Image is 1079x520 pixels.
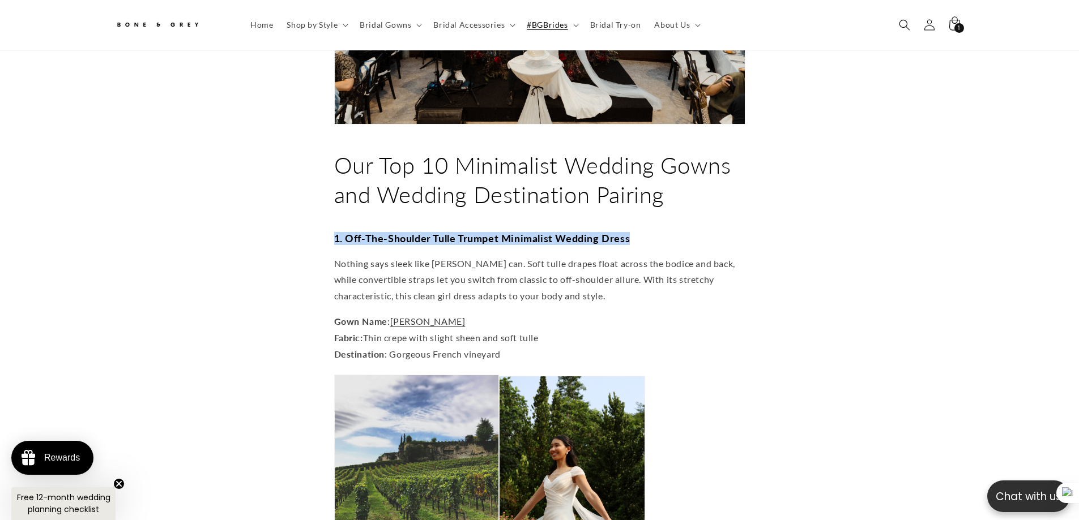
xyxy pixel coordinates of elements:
[334,151,745,209] h1: Our Top 10 Minimalist Wedding Gowns and Wedding Destination Pairing
[250,20,273,30] span: Home
[17,492,110,515] span: Free 12-month wedding planning checklist
[590,20,641,30] span: Bridal Try-on
[583,13,648,37] a: Bridal Try-on
[520,13,583,37] summary: #BGBrides
[647,13,705,37] summary: About Us
[280,13,353,37] summary: Shop by Style
[110,11,232,38] a: Bone and Grey Bridal
[44,453,80,463] div: Rewards
[987,488,1070,505] p: Chat with us
[287,20,338,30] span: Shop by Style
[334,313,745,362] p: : Thin crepe with slight sheen and soft tulle : Gorgeous French vineyard
[334,349,385,359] strong: Destination
[113,478,125,489] button: Close teaser
[334,332,363,343] strong: Fabric:
[433,20,505,30] span: Bridal Accessories
[334,256,745,304] p: Nothing says sleek like [PERSON_NAME] can. Soft tulle drapes float across the bodice and back, wh...
[427,13,520,37] summary: Bridal Accessories
[390,316,466,326] a: [PERSON_NAME]
[360,20,411,30] span: Bridal Gowns
[334,316,387,326] strong: Gown Name
[987,480,1070,512] button: Open chatbox
[353,13,427,37] summary: Bridal Gowns
[527,20,568,30] span: #BGBrides
[654,20,690,30] span: About Us
[244,13,280,37] a: Home
[334,232,630,244] strong: 1. Off-The-Shoulder Tulle Trumpet Minimalist Wedding Dress
[115,16,200,35] img: Bone and Grey Bridal
[892,12,917,37] summary: Search
[957,23,961,33] span: 1
[11,487,116,520] div: Free 12-month wedding planning checklistClose teaser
